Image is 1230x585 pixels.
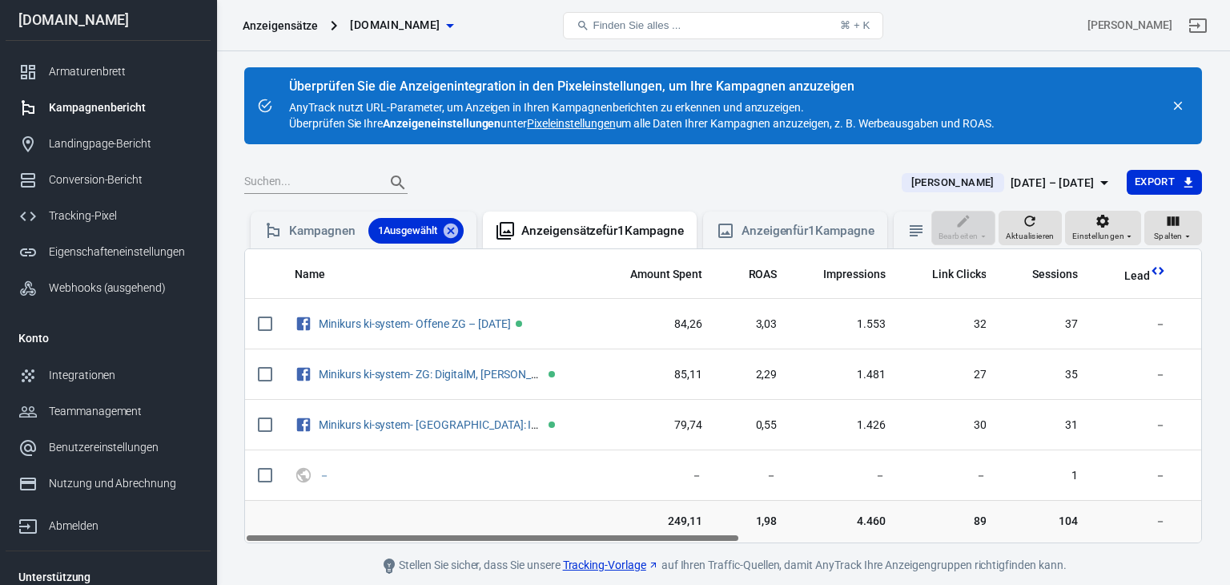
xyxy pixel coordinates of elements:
span: － [319,469,332,480]
span: 3,03 [728,317,778,333]
font: Integrationen [49,369,115,381]
a: Webhooks (ausgehend) [6,270,211,306]
font: [DOMAIN_NAME] [350,18,440,31]
font: Kampagnenbericht [49,101,146,114]
span: The number of clicks on links within the ad that led to advertiser-specified destinations [911,264,987,284]
font: für [602,224,617,238]
span: Active [549,422,555,428]
span: 4.460 [802,514,886,530]
span: Lead [1103,268,1150,284]
span: The total return on ad spend [749,264,778,284]
a: Armaturenbrett [6,54,211,90]
svg: Facebook Ads [295,365,312,384]
span: － [911,468,987,484]
div: Konto-ID: 4GGnmKtI [1087,17,1172,34]
a: Benutzereinstellungen [6,430,211,466]
a: Nutzung und Abrechnung [6,466,211,502]
a: Kampagnenbericht [6,90,211,126]
font: Armaturenbrett [49,65,126,78]
span: Amount Spent [630,267,702,283]
span: Sessions [1032,267,1078,283]
font: Eigenschafteneinstellungen [49,245,185,258]
span: 1 [1011,468,1078,484]
span: The number of times your ads were on screen. [823,264,886,284]
span: Minikurs ki-system- ZG: DigitalM, SM-Mark. - 08.09.25 [319,368,545,379]
span: 31 [1011,418,1078,434]
span: 79,74 [609,418,702,434]
svg: This column is calculated from AnyTrack real-time data [1150,263,1166,279]
font: Überprüfen Sie die Anzeigenintegration in den Pixeleinstellungen, um Ihre Kampagnen anzuzeigen [289,79,854,94]
font: Kampagne [625,224,684,238]
input: Suchen... [244,172,372,193]
a: Teammanagement [6,393,211,430]
span: 84,26 [609,317,702,333]
span: The total return on ad spend [728,264,778,284]
span: Name [295,267,346,283]
button: schließen [1167,95,1189,117]
font: um alle Daten Ihrer Kampagnen anzuzeigen, z. B. Werbeausgaben und ROAS. [616,117,995,130]
a: Integrationen [6,357,211,393]
button: Finden Sie alles ...⌘ + K [563,12,883,39]
font: Landingpage-Bericht [49,137,151,150]
span: Minikurs ki-system- Offene ZG – 08.09.25 [319,317,512,329]
a: Minikurs ki-system- ZG: DigitalM, [PERSON_NAME]. - [DATE] [319,368,609,381]
span: 0,55 [728,418,778,434]
span: － [1103,514,1166,530]
font: auf Ihren Traffic-Quellen, damit AnyTrack Ihre Anzeigengruppen richtig [661,559,1006,571]
font: Konto [18,332,49,345]
button: Spalten [1144,211,1202,246]
span: Name [295,267,325,283]
font: Kampagnen [289,224,356,238]
a: Pixeleinstellungen [527,115,615,131]
font: Tracking-Pixel [49,209,117,222]
font: [PERSON_NAME] [1087,18,1172,31]
font: 1 [378,224,384,236]
svg: UTM & Web Traffic [295,466,312,485]
span: － [1103,468,1166,484]
span: 1,98 [728,514,778,530]
span: 104 [1011,514,1078,530]
font: Ausgewählt [384,224,438,236]
span: olgawebersocial.de [350,15,440,35]
font: Anzeigeneinstellungen [383,117,500,130]
font: Export [1135,176,1175,188]
font: Nutzung und Abrechnung [49,477,176,490]
span: The number of times your ads were on screen. [802,264,886,284]
font: Einstellungen [1072,232,1124,240]
span: 2,29 [728,367,778,383]
font: Webhooks (ausgehend) [49,281,166,294]
div: scrollable content [245,249,1201,543]
font: Anzeigensätze [243,19,318,32]
svg: Facebook Ads [295,314,312,333]
span: 1.426 [802,418,886,434]
span: － [1103,418,1166,434]
font: Kampagne [815,224,874,238]
a: Tracking-Vorlage [563,557,659,574]
font: Benutzereinstellungen [49,441,159,454]
a: Eigenschafteneinstellungen [6,234,211,270]
span: ROAS [749,267,778,283]
a: － [319,469,330,482]
span: 85,11 [609,367,702,383]
font: [PERSON_NAME] [911,176,995,188]
font: Teammanagement [49,405,142,418]
font: AnyTrack nutzt URL-Parameter, um Anzeigen in Ihren Kampagnenberichten zu erkennen und anzuzeigen. [289,101,804,114]
a: Abmelden [1179,6,1217,45]
font: . [1063,559,1067,571]
a: Minikurs ki-system- Offene ZG – [DATE] [319,317,510,330]
span: 30 [911,418,987,434]
span: 1.481 [802,367,886,383]
font: ⌘ + K [840,19,870,31]
font: Abmelden [49,519,98,532]
span: The estimated total amount of money you've spent on your campaign, ad set or ad during its schedule. [609,264,702,284]
font: Stellen Sie sicher, dass Sie unsere [399,559,560,571]
div: 1Ausgewählt [368,218,464,244]
span: Impressions [823,267,886,283]
font: Spalten [1154,232,1183,240]
span: The estimated total amount of money you've spent on your campaign, ad set or ad during its schedule. [630,264,702,284]
button: [DOMAIN_NAME] [344,10,459,40]
span: － [609,468,702,484]
span: 27 [911,367,987,383]
span: Active [549,371,555,377]
span: Lead [1124,268,1150,284]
